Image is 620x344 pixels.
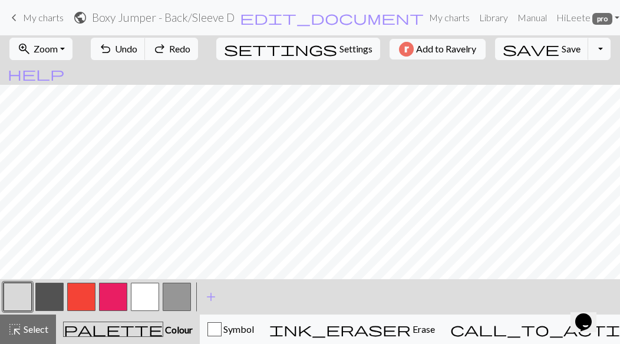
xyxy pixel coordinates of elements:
button: Zoom [9,38,72,60]
span: Save [562,43,581,54]
button: Undo [91,38,146,60]
button: SettingsSettings [216,38,380,60]
span: palette [64,321,163,338]
a: My charts [7,8,64,28]
iframe: chat widget [570,297,608,332]
span: Undo [115,43,137,54]
span: Erase [411,323,435,335]
span: zoom_in [17,41,31,57]
span: Colour [163,324,193,335]
span: public [73,9,87,26]
img: Ravelry [399,42,414,57]
a: Manual [513,6,552,29]
a: My charts [424,6,474,29]
span: redo [153,41,167,57]
span: highlight_alt [8,321,22,338]
span: save [503,41,559,57]
span: Select [22,323,48,335]
button: Colour [56,315,200,344]
span: Zoom [34,43,58,54]
button: Save [495,38,589,60]
span: My charts [23,12,64,23]
span: keyboard_arrow_left [7,9,21,26]
span: add [204,289,218,305]
span: settings [224,41,337,57]
button: Symbol [200,315,262,344]
span: pro [592,13,612,25]
span: edit_document [240,9,424,26]
span: Redo [169,43,190,54]
button: Erase [262,315,443,344]
span: undo [98,41,113,57]
button: Redo [145,38,198,60]
span: Symbol [222,323,254,335]
span: help [8,65,64,82]
a: Library [474,6,513,29]
span: Add to Ravelry [416,42,476,57]
span: ink_eraser [269,321,411,338]
h2: Boxy Jumper - Back / Sleeve D [92,11,235,24]
button: Add to Ravelry [390,39,486,59]
span: Settings [339,42,372,56]
i: Settings [224,42,337,56]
